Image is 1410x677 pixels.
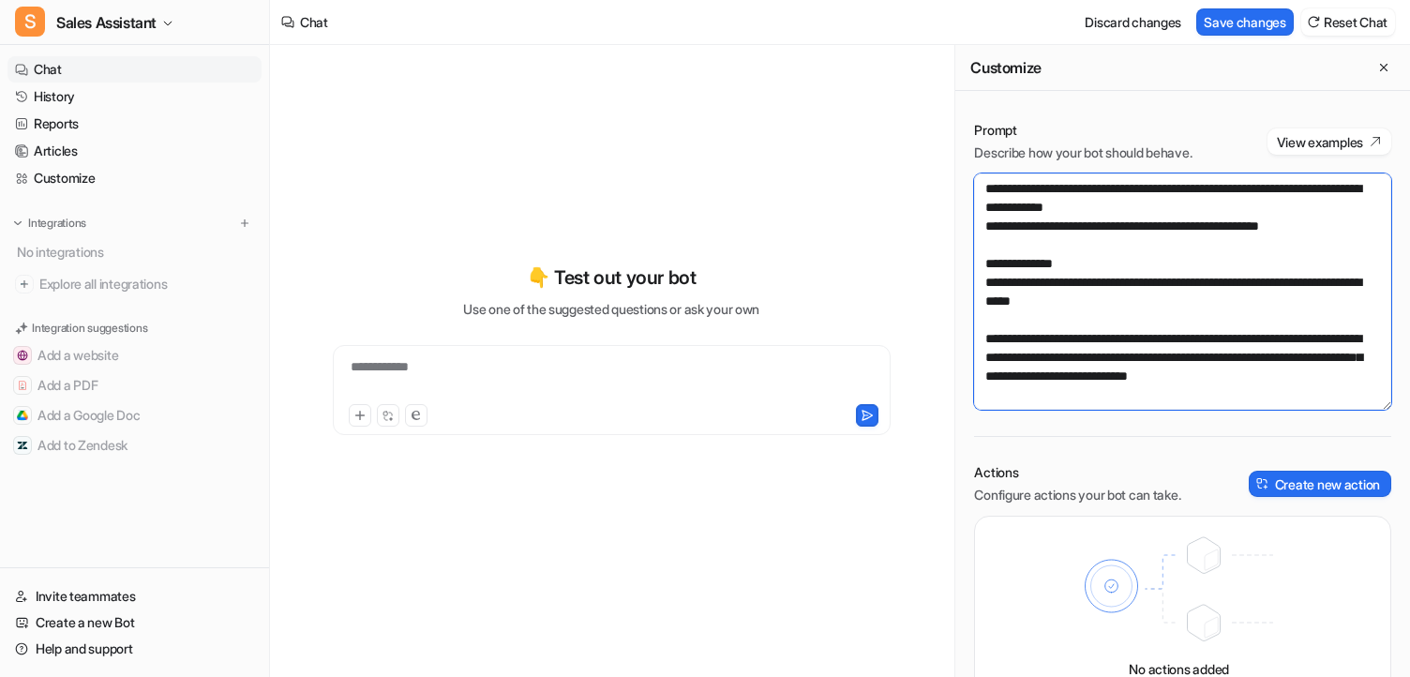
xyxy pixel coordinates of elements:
button: Add to ZendeskAdd to Zendesk [7,430,262,460]
img: Add a PDF [17,380,28,391]
img: Add to Zendesk [17,440,28,451]
button: Add a Google DocAdd a Google Doc [7,400,262,430]
img: explore all integrations [15,275,34,293]
button: Add a websiteAdd a website [7,340,262,370]
h2: Customize [970,58,1041,77]
a: Chat [7,56,262,83]
a: Articles [7,138,262,164]
button: Close flyout [1372,56,1395,79]
button: Integrations [7,214,92,233]
img: menu_add.svg [238,217,251,230]
a: Customize [7,165,262,191]
p: Configure actions your bot can take. [974,486,1180,504]
span: Sales Assistant [56,9,157,36]
button: Reset Chat [1301,8,1395,36]
a: Reports [7,111,262,137]
img: Add a Google Doc [17,410,28,421]
a: Explore all integrations [7,271,262,297]
div: No integrations [11,236,262,267]
button: Discard changes [1077,8,1189,36]
a: History [7,83,262,110]
button: Save changes [1196,8,1294,36]
span: Explore all integrations [39,269,254,299]
button: Create new action [1249,471,1391,497]
span: S [15,7,45,37]
p: Actions [974,463,1180,482]
img: reset [1307,15,1320,29]
img: Add a website [17,350,28,361]
a: Help and support [7,636,262,662]
p: Prompt [974,121,1192,140]
img: expand menu [11,217,24,230]
button: View examples [1267,128,1391,155]
p: Use one of the suggested questions or ask your own [463,299,759,319]
div: Chat [300,12,328,32]
img: create-action-icon.svg [1256,477,1269,490]
button: Add a PDFAdd a PDF [7,370,262,400]
a: Invite teammates [7,583,262,609]
p: Integrations [28,216,86,231]
p: Describe how your bot should behave. [974,143,1192,162]
p: 👇 Test out your bot [527,263,696,292]
p: Integration suggestions [32,320,147,337]
a: Create a new Bot [7,609,262,636]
